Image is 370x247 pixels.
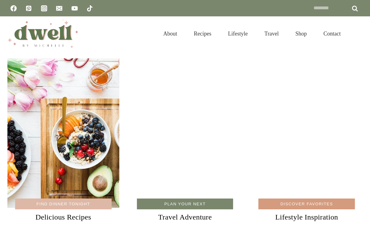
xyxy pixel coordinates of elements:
a: Pinterest [23,2,35,15]
img: DWELL by michelle [7,19,78,48]
a: Contact [315,23,349,44]
a: Shop [287,23,315,44]
a: Travel [256,23,287,44]
a: About [155,23,186,44]
button: View Search Form [352,28,363,39]
a: Facebook [7,2,20,15]
a: Lifestyle [220,23,256,44]
a: Recipes [186,23,220,44]
a: Email [53,2,65,15]
a: Instagram [38,2,50,15]
a: YouTube [68,2,81,15]
a: TikTok [84,2,96,15]
nav: Primary Navigation [155,23,349,44]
